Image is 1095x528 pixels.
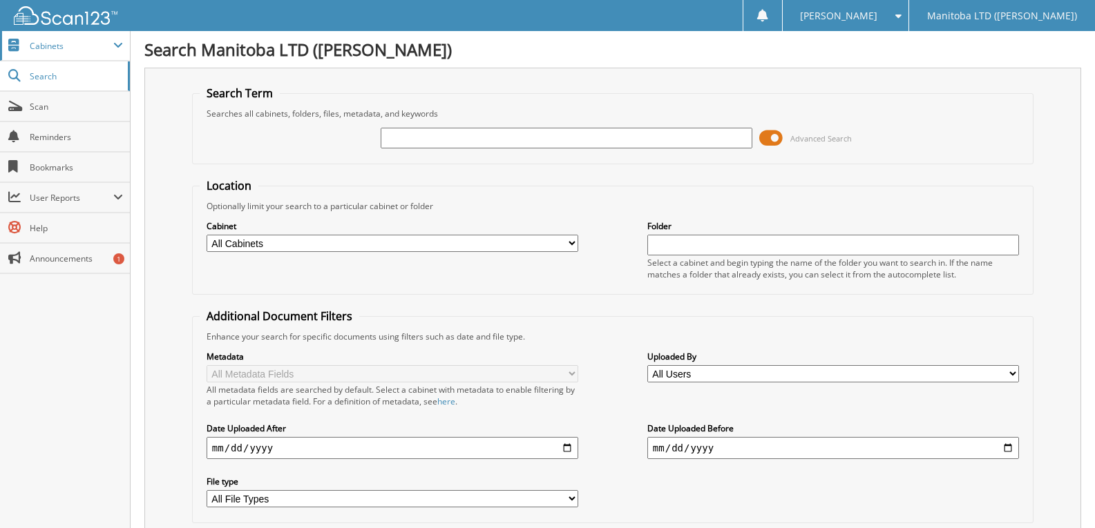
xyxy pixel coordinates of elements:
input: end [647,437,1019,459]
label: File type [207,476,578,487]
span: Announcements [30,253,123,264]
span: [PERSON_NAME] [800,12,877,20]
span: Search [30,70,121,82]
img: scan123-logo-white.svg [14,6,117,25]
div: Select a cabinet and begin typing the name of the folder you want to search in. If the name match... [647,257,1019,280]
span: Scan [30,101,123,113]
span: Bookmarks [30,162,123,173]
span: Advanced Search [790,133,852,144]
legend: Additional Document Filters [200,309,359,324]
div: Enhance your search for specific documents using filters such as date and file type. [200,331,1026,342]
div: Optionally limit your search to a particular cabinet or folder [200,200,1026,212]
div: All metadata fields are searched by default. Select a cabinet with metadata to enable filtering b... [207,384,578,407]
label: Date Uploaded Before [647,422,1019,434]
span: Manitoba LTD ([PERSON_NAME]) [927,12,1077,20]
a: here [437,395,455,407]
div: Searches all cabinets, folders, files, metadata, and keywords [200,108,1026,119]
legend: Search Term [200,86,280,101]
h1: Search Manitoba LTD ([PERSON_NAME]) [144,38,1081,61]
div: 1 [113,253,124,264]
input: start [207,437,578,459]
span: Help [30,222,123,234]
span: Cabinets [30,40,113,52]
span: Reminders [30,131,123,143]
label: Cabinet [207,220,578,232]
label: Date Uploaded After [207,422,578,434]
span: User Reports [30,192,113,204]
legend: Location [200,178,258,193]
label: Metadata [207,351,578,362]
label: Folder [647,220,1019,232]
label: Uploaded By [647,351,1019,362]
